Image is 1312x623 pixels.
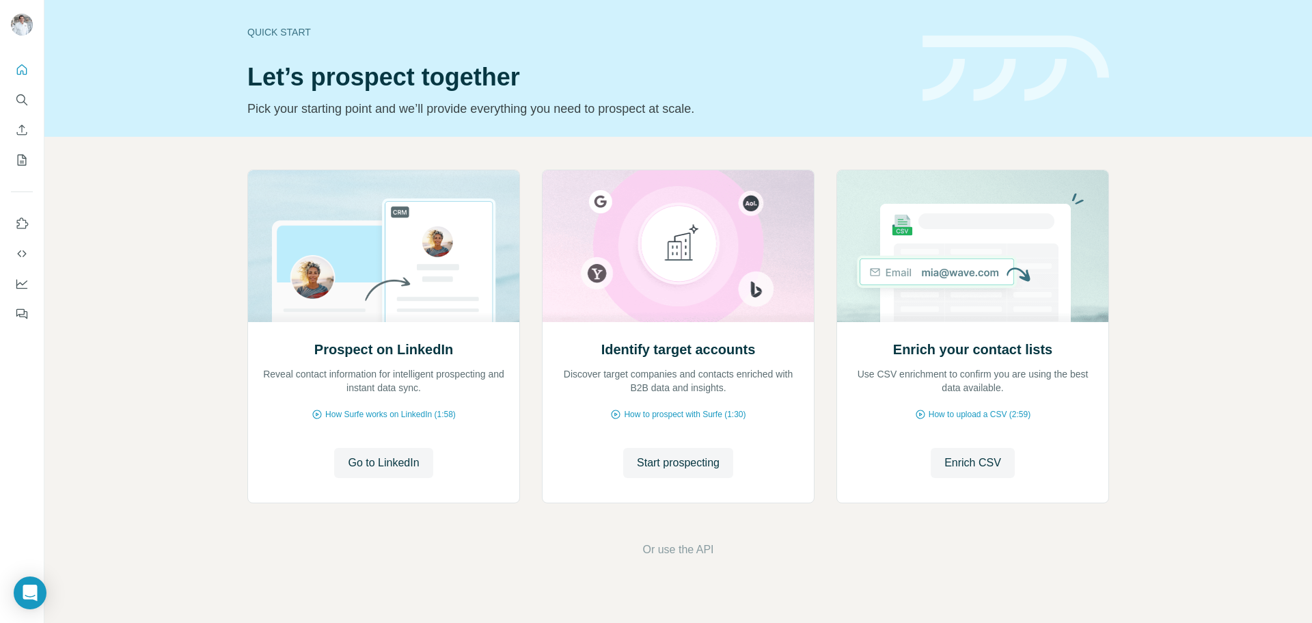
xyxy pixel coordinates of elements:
[542,170,815,322] img: Identify target accounts
[624,408,746,421] span: How to prospect with Surfe (1:30)
[348,455,419,471] span: Go to LinkedIn
[262,367,506,395] p: Reveal contact information for intelligent prospecting and instant data sync.
[642,542,713,558] button: Or use the API
[601,340,756,359] h2: Identify target accounts
[929,408,1030,421] span: How to upload a CSV (2:59)
[851,367,1095,395] p: Use CSV enrichment to confirm you are using the best data available.
[11,88,33,112] button: Search
[11,241,33,266] button: Use Surfe API
[11,118,33,142] button: Enrich CSV
[11,211,33,236] button: Use Surfe on LinkedIn
[556,367,800,395] p: Discover target companies and contacts enriched with B2B data and insights.
[314,340,453,359] h2: Prospect on LinkedIn
[14,576,46,609] div: Open Intercom Messenger
[247,64,906,91] h1: Let’s prospect together
[334,448,433,478] button: Go to LinkedIn
[893,340,1052,359] h2: Enrich your contact lists
[11,148,33,172] button: My lists
[922,36,1109,102] img: banner
[11,57,33,82] button: Quick start
[623,448,733,478] button: Start prospecting
[11,271,33,296] button: Dashboard
[944,455,1001,471] span: Enrich CSV
[247,25,906,39] div: Quick start
[11,14,33,36] img: Avatar
[637,455,720,471] span: Start prospecting
[247,170,520,322] img: Prospect on LinkedIn
[931,448,1015,478] button: Enrich CSV
[325,408,456,421] span: How Surfe works on LinkedIn (1:58)
[836,170,1109,322] img: Enrich your contact lists
[11,302,33,326] button: Feedback
[247,99,906,118] p: Pick your starting point and we’ll provide everything you need to prospect at scale.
